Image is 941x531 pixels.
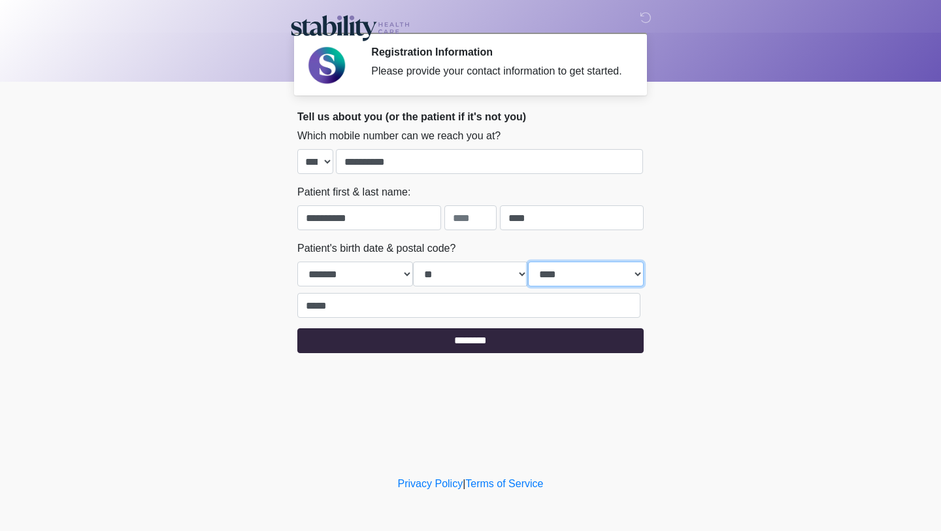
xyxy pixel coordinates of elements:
h2: Tell us about you (or the patient if it's not you) [297,111,644,123]
a: Terms of Service [465,478,543,489]
label: Patient's birth date & postal code? [297,241,455,256]
img: Stability Healthcare Logo [284,10,415,43]
label: Which mobile number can we reach you at? [297,128,501,144]
div: Please provide your contact information to get started. [371,63,624,79]
a: Privacy Policy [398,478,463,489]
label: Patient first & last name: [297,184,410,200]
a: | [463,478,465,489]
img: Agent Avatar [307,46,346,85]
